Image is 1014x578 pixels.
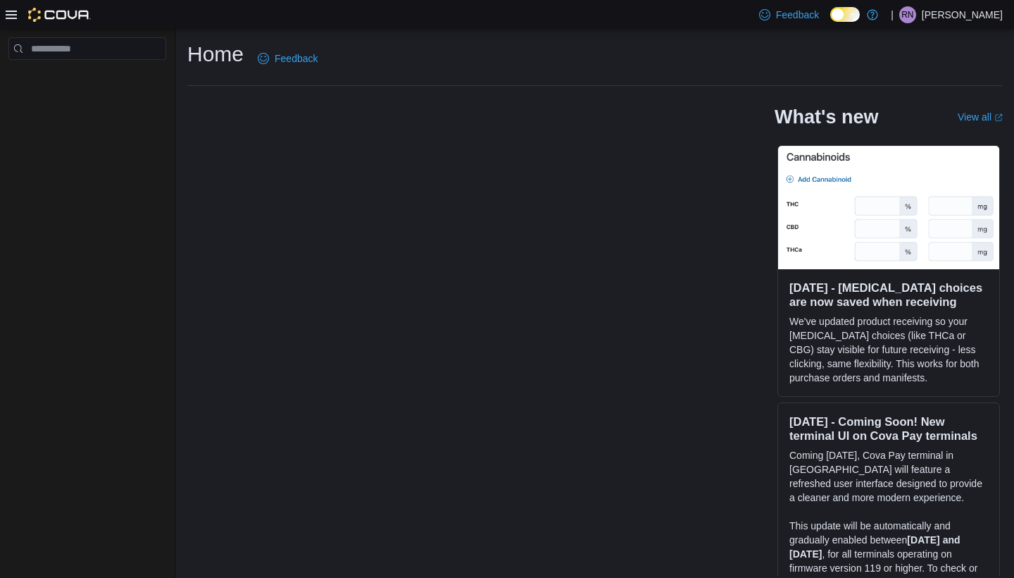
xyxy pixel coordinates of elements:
p: Coming [DATE], Cova Pay terminal in [GEOGRAPHIC_DATA] will feature a refreshed user interface des... [789,448,988,505]
svg: External link [994,113,1003,122]
span: Feedback [776,8,819,22]
p: We've updated product receiving so your [MEDICAL_DATA] choices (like THCa or CBG) stay visible fo... [789,314,988,385]
h1: Home [187,40,244,68]
input: Dark Mode [830,7,860,22]
a: View allExternal link [958,111,1003,123]
div: Richard Nieto [899,6,916,23]
h3: [DATE] - [MEDICAL_DATA] choices are now saved when receiving [789,281,988,309]
a: Feedback [753,1,825,29]
h3: [DATE] - Coming Soon! New terminal UI on Cova Pay terminals [789,414,988,443]
span: RN [901,6,913,23]
p: [PERSON_NAME] [922,6,1003,23]
a: Feedback [252,44,323,73]
span: Dark Mode [830,22,831,23]
h2: What's new [775,106,878,128]
span: Feedback [275,51,318,66]
img: Cova [28,8,91,22]
nav: Complex example [8,63,166,97]
p: | [891,6,894,23]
